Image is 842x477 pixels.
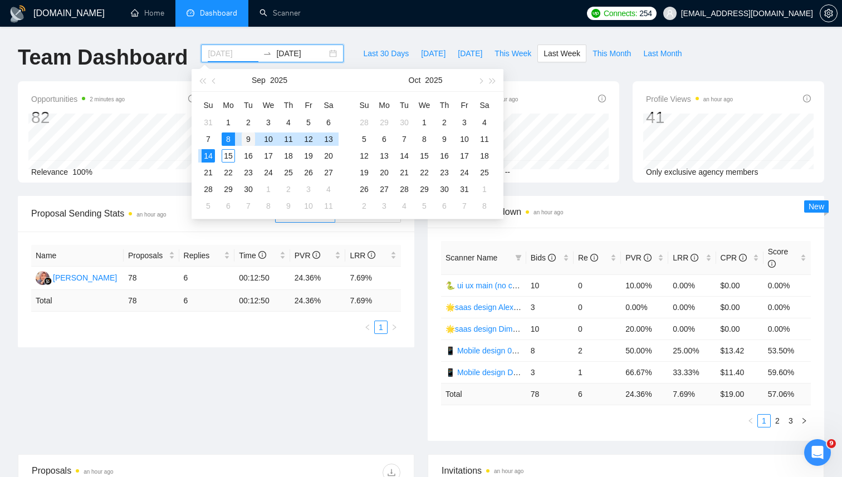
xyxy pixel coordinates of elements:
[668,274,716,296] td: 0.00%
[222,166,235,179] div: 22
[374,164,394,181] td: 2025-10-20
[418,116,431,129] div: 1
[452,45,488,62] button: [DATE]
[322,199,335,213] div: 11
[378,183,391,196] div: 27
[637,45,688,62] button: Last Month
[474,164,495,181] td: 2025-10-25
[383,468,400,477] span: download
[298,181,319,198] td: 2025-10-03
[198,147,218,164] td: 2025-09-14
[398,199,411,213] div: 4
[363,47,409,60] span: Last 30 Days
[474,114,495,131] td: 2025-10-04
[222,149,235,163] div: 15
[31,107,125,128] div: 82
[438,132,451,146] div: 9
[458,47,482,60] span: [DATE]
[418,132,431,146] div: 8
[378,199,391,213] div: 3
[495,47,531,60] span: This Week
[238,114,258,131] td: 2025-09-02
[478,166,491,179] div: 25
[418,149,431,163] div: 15
[202,116,215,129] div: 31
[418,199,431,213] div: 5
[31,206,275,220] span: Proposal Sending Stats
[438,149,451,163] div: 16
[278,114,298,131] td: 2025-09-04
[434,181,454,198] td: 2025-10-30
[31,245,124,267] th: Name
[202,166,215,179] div: 21
[394,147,414,164] td: 2025-10-14
[31,92,125,106] span: Opportunities
[574,274,621,296] td: 0
[218,181,238,198] td: 2025-09-29
[478,149,491,163] div: 18
[179,245,235,267] th: Replies
[222,116,235,129] div: 1
[374,96,394,114] th: Mo
[258,131,278,147] td: 2025-09-10
[302,183,315,196] div: 3
[414,198,434,214] td: 2025-11-05
[252,69,266,91] button: Sep
[739,254,747,262] span: info-circle
[31,290,124,312] td: Total
[747,417,754,424] span: left
[282,166,295,179] div: 25
[278,164,298,181] td: 2025-09-25
[586,45,637,62] button: This Month
[721,253,747,262] span: CPR
[354,164,374,181] td: 2025-10-19
[198,164,218,181] td: 2025-09-21
[797,414,811,427] li: Next Page
[716,274,763,296] td: $0.00
[354,131,374,147] td: 2025-10-05
[358,132,371,146] div: 5
[414,96,434,114] th: We
[298,147,319,164] td: 2025-09-19
[505,168,510,176] span: --
[238,96,258,114] th: Tu
[9,5,27,23] img: logo
[526,274,574,296] td: 10
[421,47,446,60] span: [DATE]
[593,47,631,60] span: This Month
[446,303,552,312] a: 🌟saas design Alex profile rate
[458,116,471,129] div: 3
[478,132,491,146] div: 11
[319,96,339,114] th: Sa
[458,199,471,213] div: 7
[425,69,442,91] button: 2025
[801,417,807,424] span: right
[282,199,295,213] div: 9
[666,9,674,17] span: user
[391,324,398,331] span: right
[763,274,811,296] td: 0.00%
[242,116,255,129] div: 2
[513,249,524,266] span: filter
[354,198,374,214] td: 2025-11-02
[398,116,411,129] div: 30
[357,45,415,62] button: Last 30 Days
[184,249,222,262] span: Replies
[238,131,258,147] td: 2025-09-09
[262,149,275,163] div: 17
[446,281,544,290] a: 🐍 ui ux main (no cases)/AS
[434,147,454,164] td: 2025-10-16
[242,149,255,163] div: 16
[394,198,414,214] td: 2025-11-04
[418,166,431,179] div: 22
[242,166,255,179] div: 23
[302,149,315,163] div: 19
[322,166,335,179] div: 27
[378,132,391,146] div: 6
[375,321,387,333] a: 1
[438,183,451,196] div: 30
[278,147,298,164] td: 2025-09-18
[820,4,838,22] button: setting
[415,45,452,62] button: [DATE]
[200,8,237,18] span: Dashboard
